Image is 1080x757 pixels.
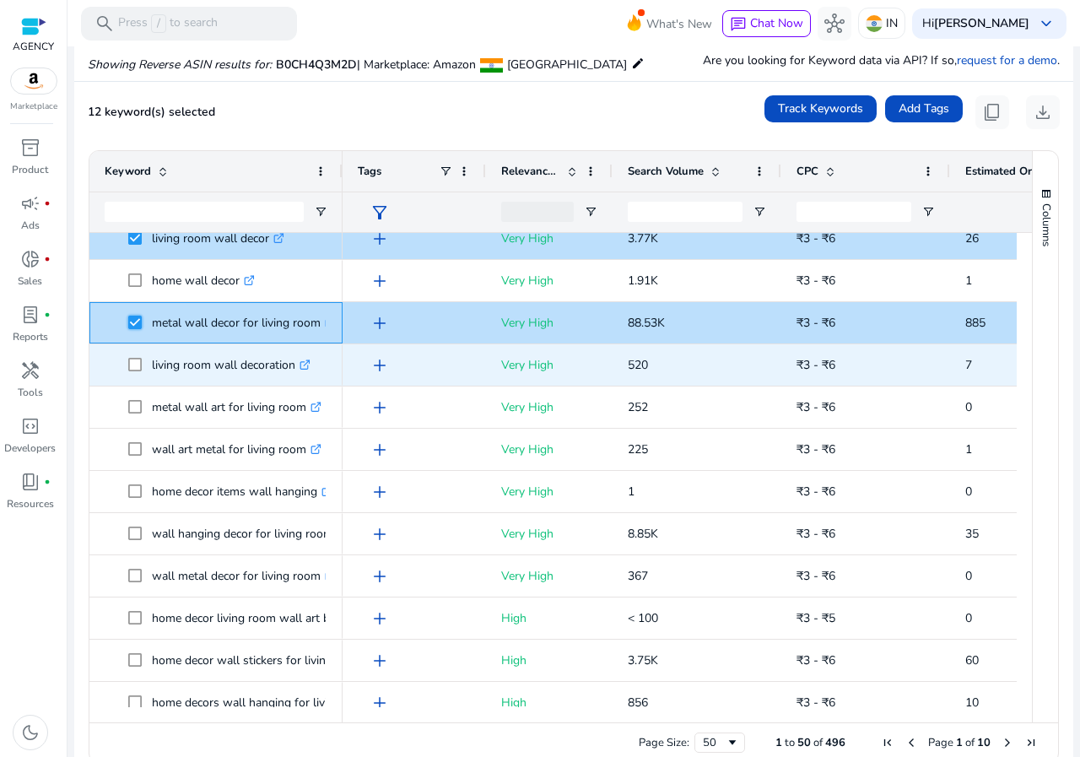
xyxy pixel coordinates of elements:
span: fiber_manual_record [44,479,51,485]
p: wall hanging decor for living room [152,516,348,551]
span: ₹3 - ₹6 [796,273,835,289]
span: 225 [628,441,648,457]
i: Showing Reverse ASIN results for: [88,57,272,73]
input: CPC Filter Input [796,202,911,222]
span: fiber_manual_record [44,311,51,318]
button: Open Filter Menu [753,205,766,219]
p: Very High [501,516,597,551]
p: Reports [13,329,48,344]
span: 3.77K [628,230,658,246]
p: home decor wall stickers for living room [152,643,379,678]
span: 1 [956,735,963,750]
span: 35 [965,526,979,542]
p: Resources [7,496,54,511]
p: Marketplace [10,100,57,113]
span: 10 [977,735,991,750]
div: Next Page [1001,736,1014,749]
span: Track Keywords [778,100,863,117]
span: | Marketplace: Amazon [357,57,476,73]
p: Are you looking for Keyword data via API? If so, . [703,51,1060,69]
span: content_copy [982,102,1002,122]
span: CPC [796,164,818,179]
span: add [370,271,390,291]
span: < 100 [628,610,658,626]
span: B0CH4Q3M2D [276,57,357,73]
span: Search Volume [628,164,704,179]
span: Estimated Orders/Month [965,164,1066,179]
p: wall metal decor for living room [152,559,336,593]
span: ₹3 - ₹6 [796,315,835,331]
span: 88.53K [628,315,665,331]
div: First Page [881,736,894,749]
p: Very High [501,221,597,256]
span: 252 [628,399,648,415]
span: donut_small [20,249,40,269]
span: fiber_manual_record [44,256,51,262]
span: search [94,14,115,34]
p: home decor items wall hanging [152,474,332,509]
span: filter_alt [370,203,390,223]
span: 0 [965,568,972,584]
p: metal wall art for living room [152,390,321,424]
span: ₹3 - ₹5 [796,610,835,626]
p: High [501,643,597,678]
span: 1 [965,441,972,457]
button: Track Keywords [764,95,877,122]
span: 60 [965,652,979,668]
span: ₹3 - ₹6 [796,484,835,500]
div: Page Size: [639,735,689,750]
p: IN [886,8,898,38]
span: 8.85K [628,526,658,542]
img: in.svg [866,15,883,32]
span: ₹3 - ₹6 [796,441,835,457]
span: 856 [628,695,648,711]
p: Very High [501,263,597,298]
span: add [370,693,390,713]
span: 1 [965,273,972,289]
img: amazon.svg [11,68,57,94]
span: 10 [965,695,979,711]
input: Keyword Filter Input [105,202,304,222]
span: 0 [965,484,972,500]
span: Relevance Score [501,164,560,179]
p: home wall decor [152,263,255,298]
span: of [965,735,975,750]
span: / [151,14,166,33]
span: 26 [965,230,979,246]
button: download [1026,95,1060,129]
span: 1.91K [628,273,658,289]
p: Very High [501,306,597,340]
span: add [370,229,390,249]
span: Columns [1039,203,1054,246]
mat-icon: edit [631,53,645,73]
span: Tags [358,164,381,179]
span: handyman [20,360,40,381]
b: [PERSON_NAME] [934,15,1029,31]
p: AGENCY [13,39,54,54]
p: home decor living room wall art bright light [152,601,397,635]
p: metal wall decor for living room [152,306,336,340]
span: add [370,355,390,376]
button: hub [818,7,851,41]
span: 7 [965,357,972,373]
p: Developers [4,441,56,456]
span: dark_mode [20,722,40,743]
span: ₹3 - ₹6 [796,526,835,542]
span: [GEOGRAPHIC_DATA] [507,57,627,73]
span: 12 keyword(s) selected [88,104,215,120]
p: Hi [922,18,1029,30]
p: Very High [501,348,597,382]
span: download [1033,102,1053,122]
span: Chat Now [750,15,803,31]
p: Tools [18,385,43,400]
span: 885 [965,315,985,331]
button: Open Filter Menu [314,205,327,219]
p: Very High [501,432,597,467]
span: 1 [775,735,782,750]
p: Ads [21,218,40,233]
span: 3.75K [628,652,658,668]
button: Add Tags [885,95,963,122]
span: Add Tags [899,100,949,117]
span: add [370,566,390,587]
p: wall art metal for living room [152,432,321,467]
